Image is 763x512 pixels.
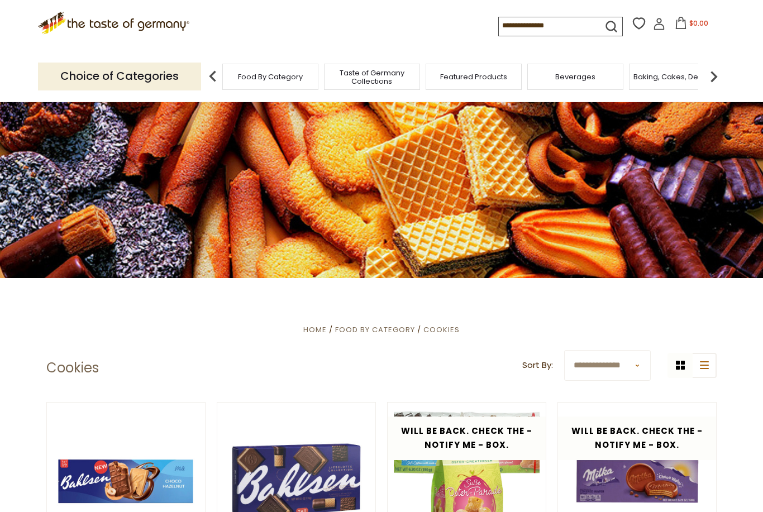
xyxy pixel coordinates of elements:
[689,18,708,28] span: $0.00
[440,73,507,81] a: Featured Products
[46,360,99,376] h1: Cookies
[238,73,303,81] a: Food By Category
[423,324,460,335] a: Cookies
[667,17,715,34] button: $0.00
[633,73,720,81] a: Baking, Cakes, Desserts
[327,69,417,85] a: Taste of Germany Collections
[38,63,201,90] p: Choice of Categories
[202,65,224,88] img: previous arrow
[555,73,595,81] a: Beverages
[703,65,725,88] img: next arrow
[335,324,415,335] a: Food By Category
[522,358,553,372] label: Sort By:
[303,324,327,335] a: Home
